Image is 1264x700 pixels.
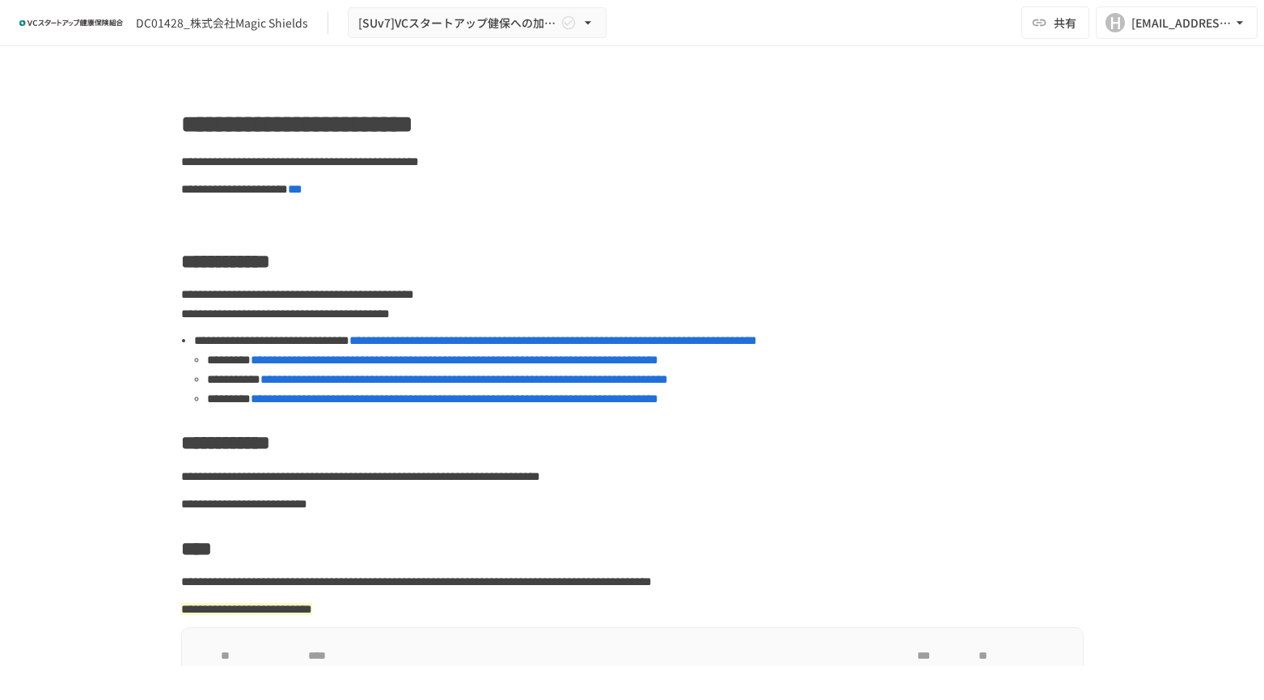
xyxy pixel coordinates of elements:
button: 共有 [1021,6,1089,39]
div: H [1105,13,1125,32]
span: 共有 [1054,14,1076,32]
span: [SUv7]VCスタートアップ健保への加入申請手続き [358,13,557,33]
button: H[EMAIL_ADDRESS][DOMAIN_NAME] [1096,6,1258,39]
div: DC01428_株式会社Magic Shields [136,15,308,32]
img: ZDfHsVrhrXUoWEWGWYf8C4Fv4dEjYTEDCNvmL73B7ox [19,10,123,36]
div: [EMAIL_ADDRESS][DOMAIN_NAME] [1131,13,1232,33]
button: [SUv7]VCスタートアップ健保への加入申請手続き [348,7,607,39]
